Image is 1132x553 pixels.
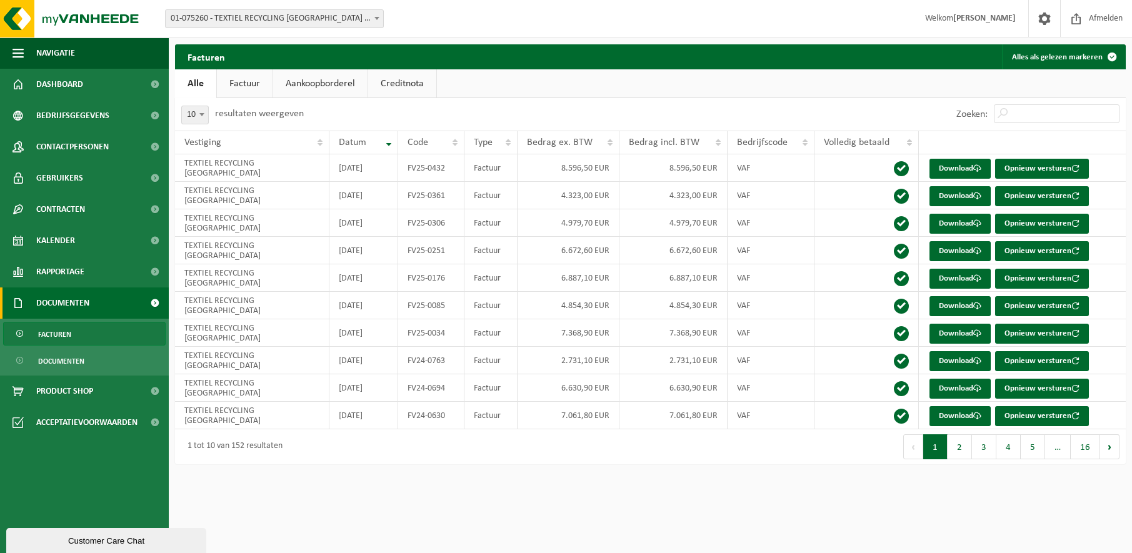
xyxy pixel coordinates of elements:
[518,292,620,319] td: 4.854,30 EUR
[996,434,1021,459] button: 4
[953,14,1016,23] strong: [PERSON_NAME]
[36,131,109,162] span: Contactpersonen
[329,292,398,319] td: [DATE]
[6,526,209,553] iframe: chat widget
[619,154,728,182] td: 8.596,50 EUR
[36,287,89,319] span: Documenten
[728,347,814,374] td: VAF
[995,214,1089,234] button: Opnieuw versturen
[518,182,620,209] td: 4.323,00 EUR
[329,347,398,374] td: [DATE]
[995,296,1089,316] button: Opnieuw versturen
[36,194,85,225] span: Contracten
[518,347,620,374] td: 2.731,10 EUR
[3,322,166,346] a: Facturen
[329,209,398,237] td: [DATE]
[518,209,620,237] td: 4.979,70 EUR
[38,349,84,373] span: Documenten
[518,402,620,429] td: 7.061,80 EUR
[329,319,398,347] td: [DATE]
[929,324,991,344] a: Download
[995,351,1089,371] button: Opnieuw versturen
[464,319,518,347] td: Factuur
[398,292,464,319] td: FV25-0085
[464,292,518,319] td: Factuur
[368,69,436,98] a: Creditnota
[464,402,518,429] td: Factuur
[737,137,788,147] span: Bedrijfscode
[175,237,329,264] td: TEXTIEL RECYCLING [GEOGRAPHIC_DATA]
[464,374,518,402] td: Factuur
[929,379,991,399] a: Download
[464,237,518,264] td: Factuur
[929,406,991,426] a: Download
[408,137,428,147] span: Code
[728,319,814,347] td: VAF
[929,214,991,234] a: Download
[175,154,329,182] td: TEXTIEL RECYCLING [GEOGRAPHIC_DATA]
[1071,434,1100,459] button: 16
[619,402,728,429] td: 7.061,80 EUR
[956,109,988,119] label: Zoeken:
[1100,434,1119,459] button: Next
[1045,434,1071,459] span: …
[36,69,83,100] span: Dashboard
[215,109,304,119] label: resultaten weergeven
[619,374,728,402] td: 6.630,90 EUR
[929,351,991,371] a: Download
[175,209,329,237] td: TEXTIEL RECYCLING [GEOGRAPHIC_DATA]
[398,182,464,209] td: FV25-0361
[518,374,620,402] td: 6.630,90 EUR
[36,100,109,131] span: Bedrijfsgegevens
[175,44,238,69] h2: Facturen
[518,319,620,347] td: 7.368,90 EUR
[728,402,814,429] td: VAF
[36,162,83,194] span: Gebruikers
[518,237,620,264] td: 6.672,60 EUR
[619,237,728,264] td: 6.672,60 EUR
[728,209,814,237] td: VAF
[181,106,209,124] span: 10
[165,9,384,28] span: 01-075260 - TEXTIEL RECYCLING DORDRECHT - DORDRECHT
[464,264,518,292] td: Factuur
[948,434,972,459] button: 2
[995,159,1089,179] button: Opnieuw versturen
[217,69,273,98] a: Factuur
[728,237,814,264] td: VAF
[728,374,814,402] td: VAF
[518,264,620,292] td: 6.887,10 EUR
[518,154,620,182] td: 8.596,50 EUR
[36,37,75,69] span: Navigatie
[36,225,75,256] span: Kalender
[182,106,208,124] span: 10
[329,237,398,264] td: [DATE]
[929,159,991,179] a: Download
[824,137,889,147] span: Volledig betaald
[175,264,329,292] td: TEXTIEL RECYCLING [GEOGRAPHIC_DATA]
[527,137,593,147] span: Bedrag ex. BTW
[995,186,1089,206] button: Opnieuw versturen
[398,319,464,347] td: FV25-0034
[273,69,368,98] a: Aankoopborderel
[398,374,464,402] td: FV24-0694
[398,347,464,374] td: FV24-0763
[728,182,814,209] td: VAF
[903,434,923,459] button: Previous
[923,434,948,459] button: 1
[36,256,84,287] span: Rapportage
[38,322,71,346] span: Facturen
[398,154,464,182] td: FV25-0432
[619,319,728,347] td: 7.368,90 EUR
[175,319,329,347] td: TEXTIEL RECYCLING [GEOGRAPHIC_DATA]
[398,402,464,429] td: FV24-0630
[398,264,464,292] td: FV25-0176
[995,324,1089,344] button: Opnieuw versturen
[329,182,398,209] td: [DATE]
[929,186,991,206] a: Download
[329,154,398,182] td: [DATE]
[175,292,329,319] td: TEXTIEL RECYCLING [GEOGRAPHIC_DATA]
[329,264,398,292] td: [DATE]
[995,269,1089,289] button: Opnieuw versturen
[995,241,1089,261] button: Opnieuw versturen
